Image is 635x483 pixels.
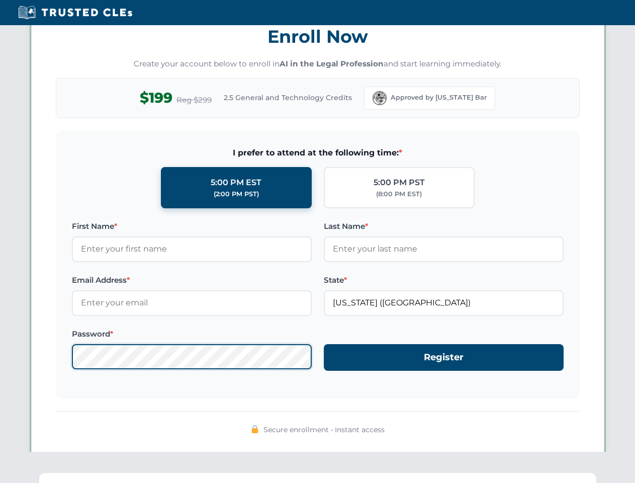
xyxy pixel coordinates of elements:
[56,21,580,52] h3: Enroll Now
[391,93,487,103] span: Approved by [US_STATE] Bar
[72,290,312,315] input: Enter your email
[72,146,564,159] span: I prefer to attend at the following time:
[72,328,312,340] label: Password
[15,5,135,20] img: Trusted CLEs
[140,87,172,109] span: $199
[324,290,564,315] input: Florida (FL)
[374,176,425,189] div: 5:00 PM PST
[324,344,564,371] button: Register
[72,236,312,262] input: Enter your first name
[211,176,261,189] div: 5:00 PM EST
[376,189,422,199] div: (8:00 PM EST)
[251,425,259,433] img: 🔒
[280,59,384,68] strong: AI in the Legal Profession
[214,189,259,199] div: (2:00 PM PST)
[224,92,352,103] span: 2.5 General and Technology Credits
[373,91,387,105] img: Florida Bar
[176,94,212,106] span: Reg $299
[56,58,580,70] p: Create your account below to enroll in and start learning immediately.
[263,424,385,435] span: Secure enrollment • Instant access
[324,220,564,232] label: Last Name
[72,274,312,286] label: Email Address
[72,220,312,232] label: First Name
[324,236,564,262] input: Enter your last name
[324,274,564,286] label: State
